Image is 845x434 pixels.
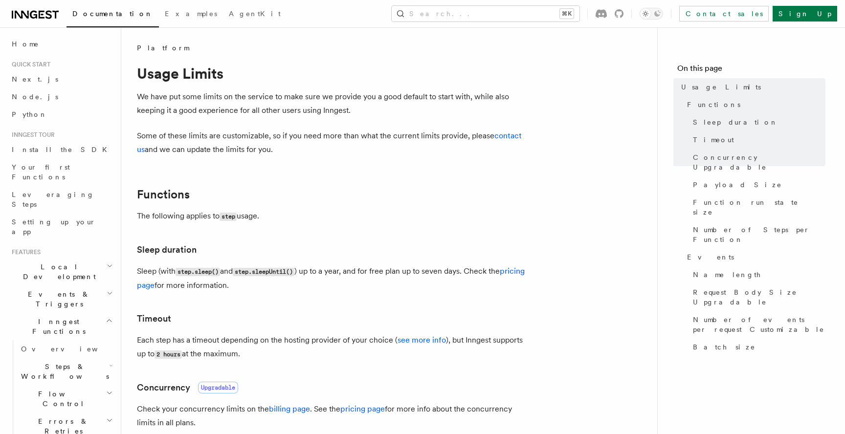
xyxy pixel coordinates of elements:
span: Overview [21,345,122,353]
span: Documentation [72,10,153,18]
a: Sign Up [773,6,837,22]
a: see more info [398,335,446,345]
a: Documentation [67,3,159,27]
span: Setting up your app [12,218,96,236]
button: Toggle dark mode [640,8,663,20]
a: Python [8,106,115,123]
span: Install the SDK [12,146,113,153]
a: Usage Limits [677,78,825,96]
a: Home [8,35,115,53]
span: Local Development [8,262,107,282]
a: Request Body Size Upgradable [689,283,825,311]
p: We have put some limits on the service to make sure we provide you a good default to start with, ... [137,90,528,117]
span: Flow Control [17,389,106,409]
button: Search...⌘K [392,6,579,22]
span: Python [12,110,47,118]
span: Request Body Size Upgradable [693,287,825,307]
code: step.sleep() [176,268,220,276]
a: Sleep duration [689,113,825,131]
span: Number of Steps per Function [693,225,825,244]
span: Upgradable [198,382,238,393]
a: Next.js [8,70,115,88]
code: step [220,213,237,221]
button: Local Development [8,258,115,285]
p: Some of these limits are customizable, so if you need more than what the current limits provide, ... [137,129,528,156]
span: Functions [687,100,740,109]
span: Platform [137,43,189,53]
span: AgentKit [229,10,281,18]
span: Name length [693,270,761,280]
a: AgentKit [223,3,287,26]
button: Flow Control [17,385,115,412]
a: Your first Functions [8,158,115,186]
button: Inngest Functions [8,313,115,340]
span: Inngest tour [8,131,55,139]
span: Events [687,252,734,262]
a: Overview [17,340,115,358]
a: Number of Steps per Function [689,221,825,248]
h1: Usage Limits [137,65,528,82]
span: Batch size [693,342,756,352]
span: Timeout [693,135,734,145]
span: Features [8,248,41,256]
kbd: ⌘K [560,9,574,19]
a: billing page [269,404,310,413]
span: Inngest Functions [8,317,106,336]
a: Setting up your app [8,213,115,240]
button: Events & Triggers [8,285,115,313]
button: Steps & Workflows [17,358,115,385]
a: Function run state size [689,194,825,221]
a: Functions [137,188,190,201]
p: Check your concurrency limits on the . See the for more info about the concurrency limits in all ... [137,402,528,430]
span: Concurrency Upgradable [693,152,825,172]
a: Functions [683,96,825,113]
a: Timeout [689,131,825,149]
a: Examples [159,3,223,26]
a: Contact sales [679,6,769,22]
a: ConcurrencyUpgradable [137,381,238,394]
span: Function run state size [693,197,825,217]
code: step.sleepUntil() [233,268,294,276]
a: Name length [689,266,825,283]
span: Payload Size [693,180,782,190]
a: Batch size [689,338,825,356]
a: Install the SDK [8,141,115,158]
p: Sleep (with and ) up to a year, and for free plan up to seven days. Check the for more information. [137,264,528,292]
a: pricing page [340,404,385,413]
p: The following applies to usage. [137,209,528,223]
span: Quick start [8,61,50,68]
span: Events & Triggers [8,289,107,309]
a: Node.js [8,88,115,106]
span: Node.js [12,93,58,101]
span: Steps & Workflows [17,362,109,381]
a: Payload Size [689,176,825,194]
a: Concurrency Upgradable [689,149,825,176]
span: Sleep duration [693,117,778,127]
a: Leveraging Steps [8,186,115,213]
span: Home [12,39,39,49]
a: Timeout [137,312,171,325]
span: Examples [165,10,217,18]
p: Each step has a timeout depending on the hosting provider of your choice ( ), but Inngest support... [137,333,528,361]
span: Number of events per request Customizable [693,315,825,334]
a: Number of events per request Customizable [689,311,825,338]
span: Next.js [12,75,58,83]
span: Leveraging Steps [12,191,94,208]
span: Your first Functions [12,163,70,181]
h4: On this page [677,63,825,78]
span: Usage Limits [681,82,761,92]
a: Sleep duration [137,243,197,257]
a: Events [683,248,825,266]
code: 2 hours [155,350,182,359]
